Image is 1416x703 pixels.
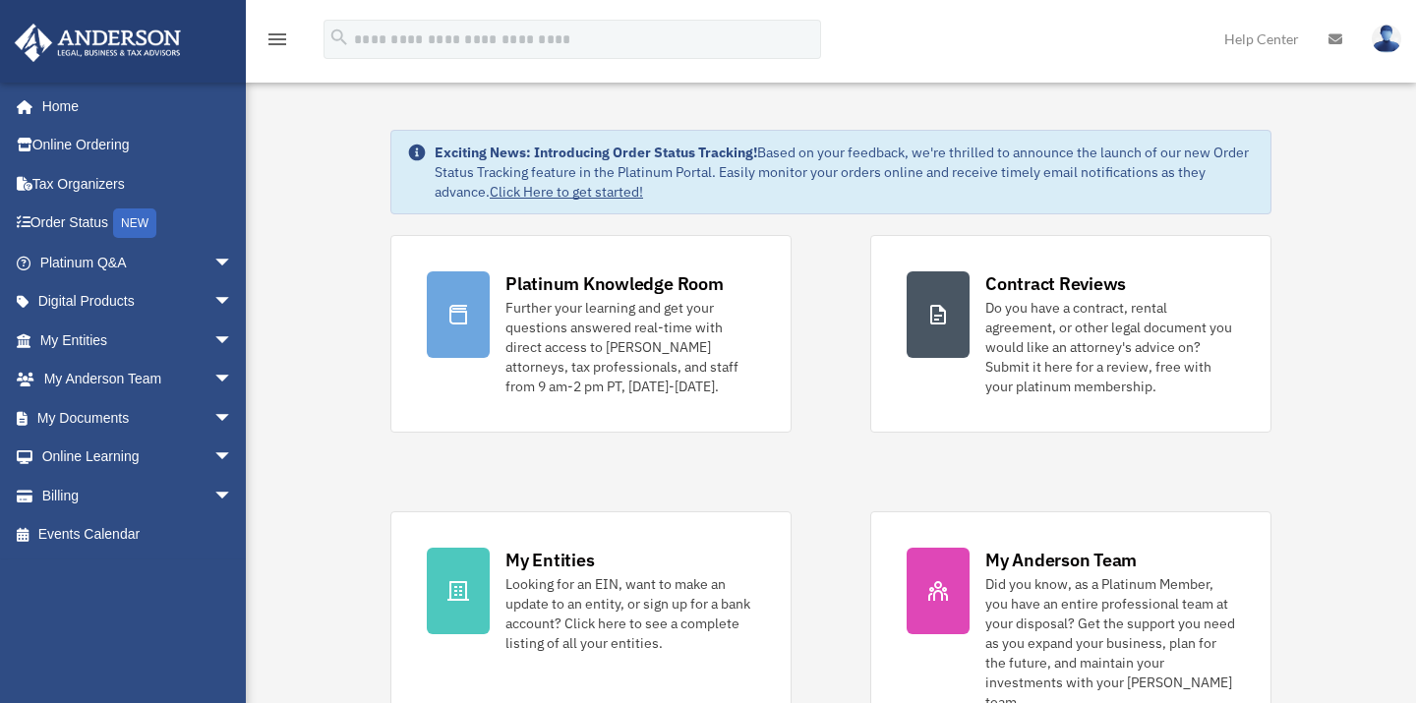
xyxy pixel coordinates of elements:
[1372,25,1401,53] img: User Pic
[870,235,1271,433] a: Contract Reviews Do you have a contract, rental agreement, or other legal document you would like...
[14,204,263,244] a: Order StatusNEW
[490,183,643,201] a: Click Here to get started!
[328,27,350,48] i: search
[265,34,289,51] a: menu
[14,398,263,438] a: My Documentsarrow_drop_down
[435,143,1255,202] div: Based on your feedback, we're thrilled to announce the launch of our new Order Status Tracking fe...
[14,87,253,126] a: Home
[265,28,289,51] i: menu
[14,515,263,555] a: Events Calendar
[213,243,253,283] span: arrow_drop_down
[213,438,253,478] span: arrow_drop_down
[505,548,594,572] div: My Entities
[14,321,263,360] a: My Entitiesarrow_drop_down
[213,360,253,400] span: arrow_drop_down
[985,298,1235,396] div: Do you have a contract, rental agreement, or other legal document you would like an attorney's ad...
[14,438,263,477] a: Online Learningarrow_drop_down
[505,298,755,396] div: Further your learning and get your questions answered real-time with direct access to [PERSON_NAM...
[435,144,757,161] strong: Exciting News: Introducing Order Status Tracking!
[9,24,187,62] img: Anderson Advisors Platinum Portal
[985,548,1137,572] div: My Anderson Team
[14,243,263,282] a: Platinum Q&Aarrow_drop_down
[985,271,1126,296] div: Contract Reviews
[14,164,263,204] a: Tax Organizers
[213,282,253,322] span: arrow_drop_down
[505,271,724,296] div: Platinum Knowledge Room
[113,208,156,238] div: NEW
[14,360,263,399] a: My Anderson Teamarrow_drop_down
[14,126,263,165] a: Online Ordering
[213,476,253,516] span: arrow_drop_down
[213,321,253,361] span: arrow_drop_down
[14,476,263,515] a: Billingarrow_drop_down
[14,282,263,322] a: Digital Productsarrow_drop_down
[213,398,253,439] span: arrow_drop_down
[505,574,755,653] div: Looking for an EIN, want to make an update to an entity, or sign up for a bank account? Click her...
[390,235,792,433] a: Platinum Knowledge Room Further your learning and get your questions answered real-time with dire...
